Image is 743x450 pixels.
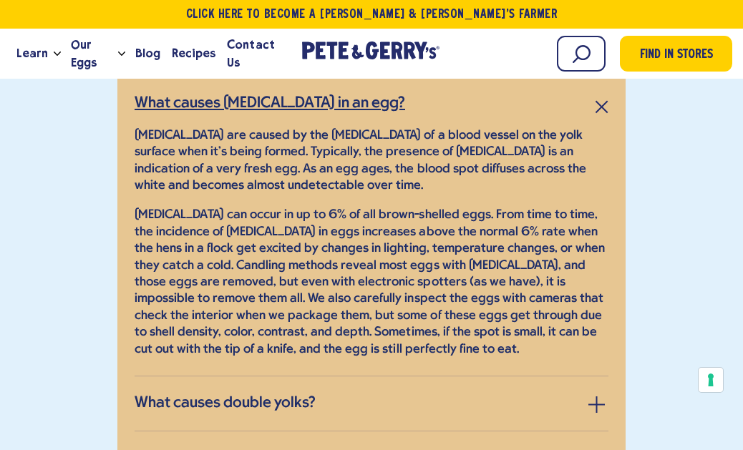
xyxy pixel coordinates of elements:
p: [MEDICAL_DATA] can occur in up to 6% of all brown-shelled eggs. From time to time, the incidence ... [135,207,608,358]
button: Your consent preferences for tracking technologies [699,368,723,392]
span: Our Eggs [71,36,112,72]
a: Find in Stores [620,36,732,72]
span: Find in Stores [640,46,713,65]
a: Our Eggs [65,34,118,73]
span: Learn [16,44,48,62]
span: Contact Us [227,36,282,72]
h3: What causes [MEDICAL_DATA] in an egg? [135,94,405,113]
a: Contact Us [221,34,288,73]
button: Open the dropdown menu for Learn [54,52,61,57]
input: Search [557,36,606,72]
p: [MEDICAL_DATA] are caused by the [MEDICAL_DATA] of a blood vessel on the yolk surface when it’s b... [135,127,608,195]
button: Open the dropdown menu for Our Eggs [118,52,125,57]
a: Learn [11,34,54,73]
span: Blog [135,44,160,62]
a: Recipes [166,34,221,73]
span: Recipes [172,44,215,62]
h3: What causes double yolks? [135,394,316,413]
a: Blog [130,34,166,73]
